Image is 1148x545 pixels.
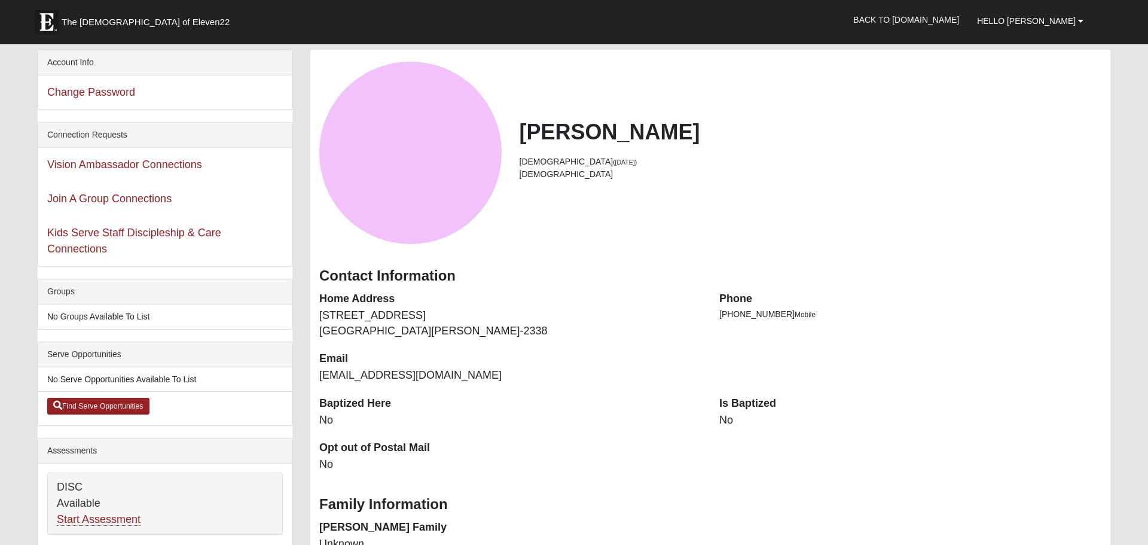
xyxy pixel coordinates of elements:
dd: No [719,413,1101,428]
a: Vision Ambassador Connections [47,159,202,170]
dt: [PERSON_NAME] Family [319,520,701,535]
dd: [EMAIL_ADDRESS][DOMAIN_NAME] [319,368,701,383]
div: DISC Available [48,473,282,534]
div: Serve Opportunities [38,342,292,367]
dt: Opt out of Postal Mail [319,440,701,456]
dt: Baptized Here [319,396,701,412]
a: Kids Serve Staff Discipleship & Care Connections [47,227,221,255]
div: Groups [38,279,292,305]
h2: [PERSON_NAME] [520,119,1102,145]
li: [DEMOGRAPHIC_DATA] [520,168,1102,181]
a: Start Assessment [57,513,141,526]
span: The [DEMOGRAPHIC_DATA] of Eleven22 [62,16,230,28]
li: No Groups Available To List [38,305,292,329]
dd: No [319,413,701,428]
div: Connection Requests [38,123,292,148]
a: Hello [PERSON_NAME] [968,6,1092,36]
dd: [STREET_ADDRESS] [GEOGRAPHIC_DATA][PERSON_NAME]-2338 [319,308,701,339]
h3: Contact Information [319,267,1101,285]
div: Assessments [38,439,292,464]
a: Find Serve Opportunities [47,398,149,415]
dt: Email [319,351,701,367]
li: [PHONE_NUMBER] [719,308,1101,321]
dt: Phone [719,291,1101,307]
a: The [DEMOGRAPHIC_DATA] of Eleven22 [29,4,268,34]
a: Back to [DOMAIN_NAME] [844,5,968,35]
li: No Serve Opportunities Available To List [38,367,292,392]
li: [DEMOGRAPHIC_DATA] [520,156,1102,168]
a: View Fullsize Photo [319,146,502,158]
div: Account Info [38,50,292,75]
span: Mobile [795,310,816,319]
small: ([DATE]) [613,159,637,166]
h3: Family Information [319,496,1101,513]
dt: Home Address [319,291,701,307]
img: Eleven22 logo [35,10,59,34]
a: Join A Group Connections [47,193,172,205]
a: Change Password [47,86,135,98]
dd: No [319,457,701,473]
span: Hello [PERSON_NAME] [977,16,1076,26]
dt: Is Baptized [719,396,1101,412]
